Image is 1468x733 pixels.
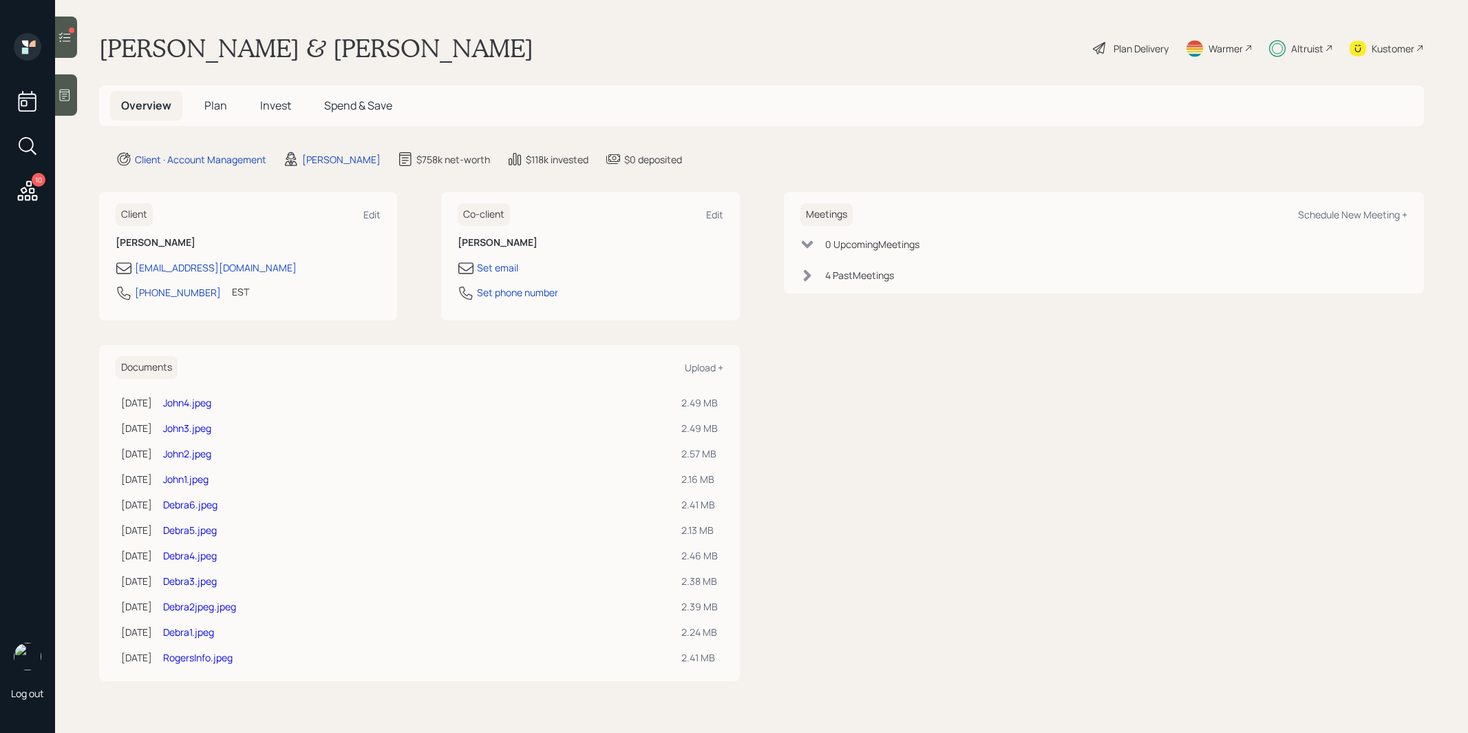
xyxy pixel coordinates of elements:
h6: Client [116,203,153,226]
div: 2.41 MB [681,497,718,512]
a: John2.jpeg [163,447,211,460]
div: [DATE] [121,472,152,486]
div: [EMAIL_ADDRESS][DOMAIN_NAME] [135,260,297,275]
div: Set phone number [477,285,558,300]
h6: Meetings [800,203,853,226]
div: Plan Delivery [1114,41,1169,56]
a: RogersInfo.jpeg [163,651,233,664]
h1: [PERSON_NAME] & [PERSON_NAME] [99,33,533,63]
a: Debra5.jpeg [163,524,217,537]
div: Upload + [685,361,723,374]
div: 2.46 MB [681,548,718,563]
span: Overview [121,98,171,113]
div: [PHONE_NUMBER] [135,285,221,300]
div: Warmer [1209,41,1243,56]
div: 2.16 MB [681,472,718,486]
span: Plan [204,98,227,113]
div: 2.38 MB [681,574,718,588]
div: EST [232,285,249,299]
div: 2.49 MB [681,421,718,435]
div: Client · Account Management [135,152,266,167]
div: [DATE] [121,395,152,410]
h6: [PERSON_NAME] [458,237,723,249]
span: Spend & Save [324,98,392,113]
span: Invest [260,98,291,113]
div: $758k net-worth [416,152,490,167]
a: John1.jpeg [163,473,209,486]
div: Edit [363,208,381,221]
div: 4 Past Meeting s [825,268,894,282]
div: 2.13 MB [681,523,718,537]
a: John4.jpeg [163,396,211,409]
div: Schedule New Meeting + [1298,208,1407,221]
div: [DATE] [121,523,152,537]
h6: [PERSON_NAME] [116,237,381,249]
h6: Co-client [458,203,510,226]
a: Debra1.jpeg [163,626,214,639]
div: 2.57 MB [681,446,718,461]
div: [DATE] [121,574,152,588]
div: [DATE] [121,421,152,435]
div: [DATE] [121,497,152,512]
div: [DATE] [121,599,152,614]
a: Debra6.jpeg [163,498,217,511]
div: [DATE] [121,548,152,563]
div: [DATE] [121,446,152,461]
div: Log out [11,687,44,700]
div: Edit [706,208,723,221]
div: $118k invested [526,152,588,167]
div: 0 Upcoming Meeting s [825,237,919,251]
div: 10 [32,173,45,187]
div: 2.24 MB [681,625,718,639]
div: $0 deposited [624,152,682,167]
div: [DATE] [121,650,152,665]
a: John3.jpeg [163,422,211,435]
div: [DATE] [121,625,152,639]
a: Debra4.jpeg [163,549,217,562]
div: 2.41 MB [681,650,718,665]
div: Altruist [1291,41,1323,56]
div: Set email [477,260,518,275]
div: 2.49 MB [681,395,718,410]
div: 2.39 MB [681,599,718,614]
div: [PERSON_NAME] [302,152,381,167]
a: Debra3.jpeg [163,575,217,588]
div: Kustomer [1372,41,1414,56]
h6: Documents [116,356,178,379]
a: Debra2jpeg.jpeg [163,600,236,613]
img: treva-nostdahl-headshot.png [14,643,41,670]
